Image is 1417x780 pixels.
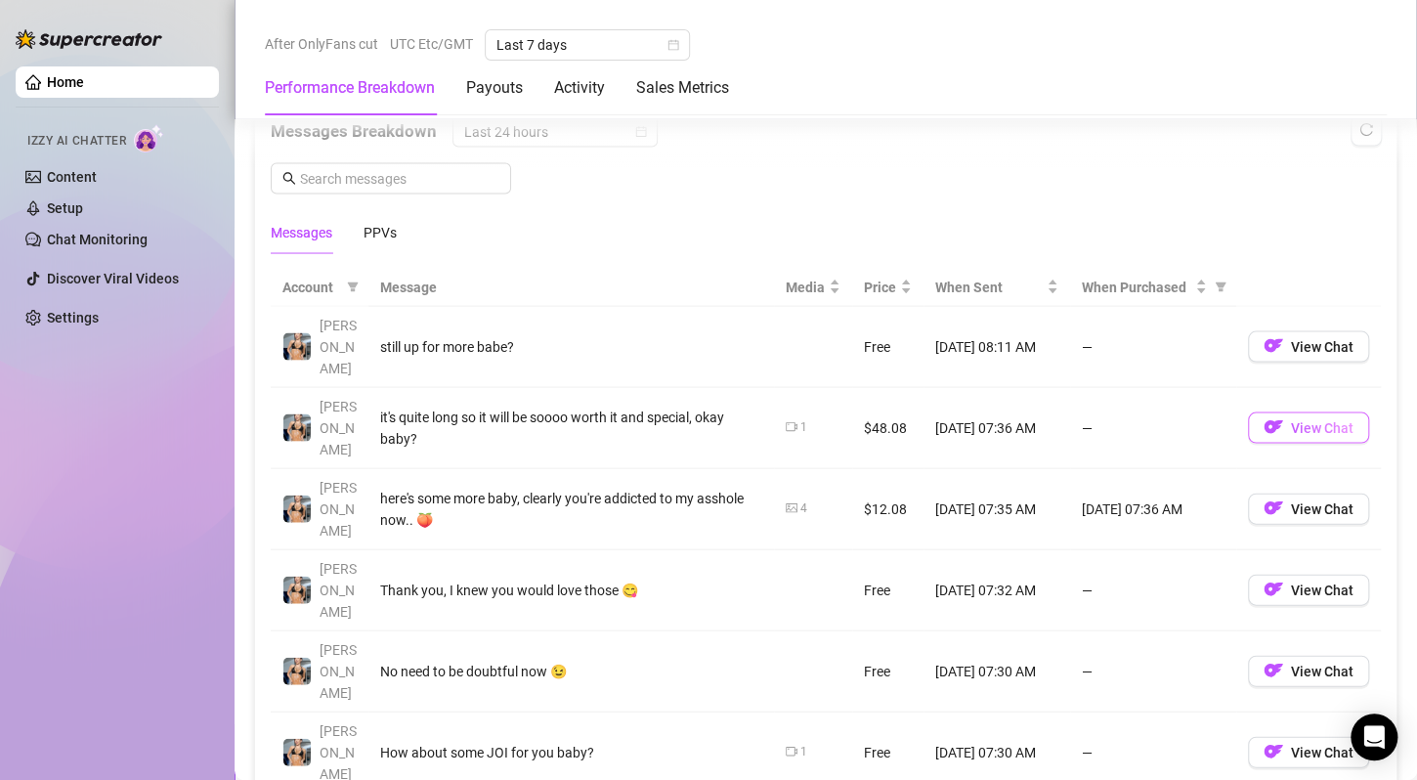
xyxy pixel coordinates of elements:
img: OF [1264,741,1283,760]
a: OFView Chat [1248,748,1369,763]
div: still up for more babe? [380,335,762,357]
img: OF [1264,335,1283,355]
div: it's quite long so it will be soooo worth it and special, okay baby? [380,406,762,449]
td: Free [852,549,923,630]
a: OFView Chat [1248,342,1369,358]
a: OFView Chat [1248,504,1369,520]
td: $12.08 [852,468,923,549]
div: here's some more baby, clearly you're addicted to my asshole now.. 🍑 [380,487,762,530]
td: $48.08 [852,387,923,468]
img: OF [1264,660,1283,679]
span: View Chat [1291,744,1353,759]
img: AI Chatter [134,124,164,152]
span: Price [864,276,896,297]
span: video-camera [786,745,797,757]
img: Veronica [283,657,311,684]
div: Performance Breakdown [265,76,435,100]
td: Free [852,630,923,712]
span: calendar [635,125,647,137]
td: [DATE] 07:36 AM [923,387,1070,468]
span: calendar [667,39,679,51]
button: OFView Chat [1248,655,1369,686]
button: OFView Chat [1248,412,1369,443]
span: filter [343,272,363,301]
td: [DATE] 07:32 AM [923,549,1070,630]
th: Media [774,268,852,306]
th: When Purchased [1070,268,1236,306]
button: OFView Chat [1248,736,1369,767]
span: View Chat [1291,419,1353,435]
span: Izzy AI Chatter [27,132,126,151]
span: Last 24 hours [464,116,646,146]
span: UTC Etc/GMT [390,29,473,59]
th: When Sent [923,268,1070,306]
div: Sales Metrics [636,76,729,100]
span: When Sent [935,276,1043,297]
span: filter [1215,281,1226,292]
a: Home [47,74,84,90]
a: OFView Chat [1248,423,1369,439]
img: Veronica [283,495,311,522]
div: 1 [800,417,807,436]
span: Last 7 days [496,30,678,60]
span: When Purchased [1082,276,1191,297]
img: Veronica [283,576,311,603]
img: logo-BBDzfeDw.svg [16,29,162,49]
span: [PERSON_NAME] [320,479,357,538]
td: [DATE] 07:35 AM [923,468,1070,549]
img: OF [1264,579,1283,598]
a: Content [47,169,97,185]
div: Activity [554,76,605,100]
span: View Chat [1291,338,1353,354]
div: Payouts [466,76,523,100]
span: search [282,171,296,185]
div: 4 [800,498,807,517]
span: picture [786,501,797,513]
span: filter [1211,272,1230,301]
a: OFView Chat [1248,667,1369,682]
th: Price [852,268,923,306]
div: Open Intercom Messenger [1351,714,1397,760]
span: filter [347,281,359,292]
div: Thank you, I knew you would love those 😋 [380,579,762,600]
img: OF [1264,416,1283,436]
span: [PERSON_NAME] [320,560,357,619]
span: After OnlyFans cut [265,29,378,59]
td: [DATE] 08:11 AM [923,306,1070,387]
img: Veronica [283,738,311,765]
td: [DATE] 07:36 AM [1070,468,1236,549]
a: Discover Viral Videos [47,271,179,286]
img: Veronica [283,332,311,360]
span: [PERSON_NAME] [320,317,357,375]
span: [PERSON_NAME] [320,641,357,700]
div: How about some JOI for you baby? [380,741,762,762]
a: OFView Chat [1248,585,1369,601]
span: Media [786,276,825,297]
td: — [1070,549,1236,630]
div: No need to be doubtful now 😉 [380,660,762,681]
span: video-camera [786,420,797,432]
td: — [1070,387,1236,468]
span: Account [282,276,339,297]
td: — [1070,630,1236,712]
span: View Chat [1291,500,1353,516]
td: Free [852,306,923,387]
span: View Chat [1291,582,1353,597]
th: Message [368,268,774,306]
div: PPVs [364,221,397,242]
span: View Chat [1291,663,1353,678]
a: Settings [47,310,99,325]
img: OF [1264,498,1283,517]
span: [PERSON_NAME] [320,398,357,456]
button: OFView Chat [1248,493,1369,524]
a: Setup [47,200,83,216]
div: Messages Breakdown [271,115,1381,147]
img: Veronica [283,413,311,441]
div: Messages [271,221,332,242]
td: [DATE] 07:30 AM [923,630,1070,712]
a: Chat Monitoring [47,232,148,247]
button: OFView Chat [1248,330,1369,362]
button: OFView Chat [1248,574,1369,605]
span: reload [1359,122,1373,136]
div: 1 [800,742,807,760]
